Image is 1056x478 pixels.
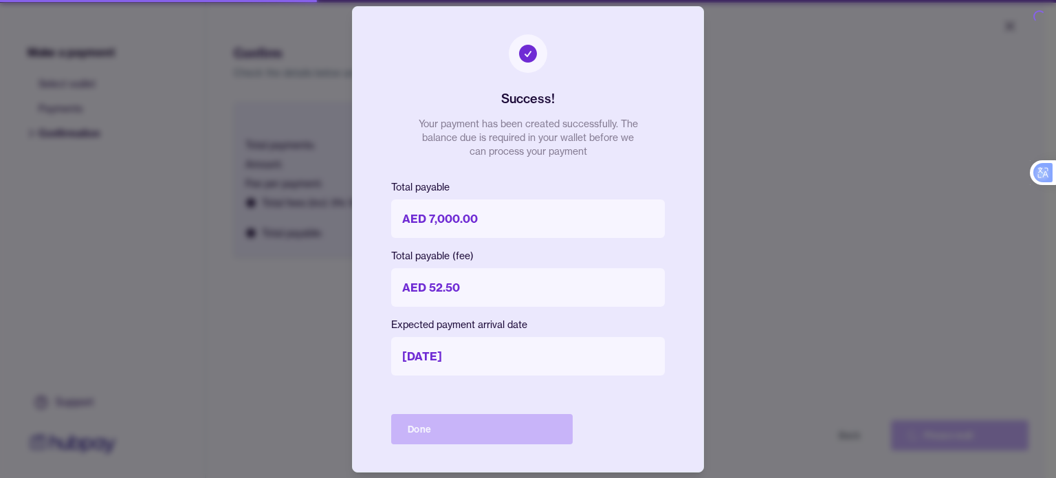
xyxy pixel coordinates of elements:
p: Total payable [391,180,665,194]
p: [DATE] [391,337,665,376]
p: Your payment has been created successfully. The balance due is required in your wallet before we ... [418,117,638,158]
h2: Success! [501,89,555,109]
p: Expected payment arrival date [391,318,665,332]
p: Total payable (fee) [391,249,665,263]
p: AED 7,000.00 [391,199,665,238]
p: AED 52.50 [391,268,665,307]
